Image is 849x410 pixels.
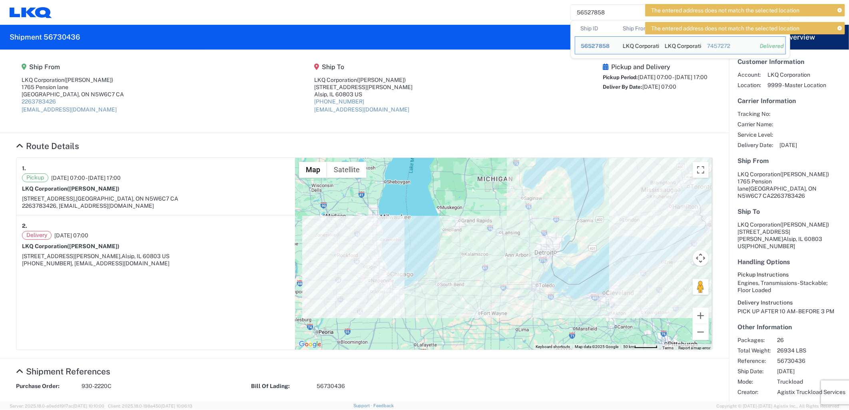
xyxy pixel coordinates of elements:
a: [PHONE_NUMBER] [314,98,364,105]
span: Truckload [777,378,845,385]
span: LKQ Corporation [737,171,780,177]
span: Server: 2025.18.0-a0edd1917ac [10,404,104,408]
h5: Other Information [737,323,841,331]
div: LKQ Corporation [22,76,124,84]
span: 56527858 [581,43,610,49]
h6: Pickup Instructions [737,271,841,278]
span: [DATE] 07:00 [642,84,676,90]
button: Map Scale: 50 km per 54 pixels [621,344,660,350]
span: LKQ Corporation [767,71,826,78]
button: Map camera controls [693,250,709,266]
h5: Ship To [737,208,841,215]
div: 2263783426, [EMAIL_ADDRESS][DOMAIN_NAME] [22,202,289,209]
span: Copyright © [DATE]-[DATE] Agistix Inc., All Rights Reserved [716,402,839,410]
span: Deliver By Date: [603,84,642,90]
div: [STREET_ADDRESS][PERSON_NAME] [314,84,413,91]
a: Report a map error [678,346,710,350]
button: Drag Pegman onto the map to open Street View [693,279,709,295]
span: Packages: [737,336,771,344]
div: LKQ Corporation [623,37,654,54]
div: 56527858 [581,42,612,50]
span: [DATE] 07:00 [54,232,88,239]
button: Zoom in [693,308,709,324]
span: [DATE] [779,141,797,149]
strong: 2. [22,221,27,231]
span: [STREET_ADDRESS][PERSON_NAME], [22,253,122,259]
span: 56730436 [777,357,845,364]
span: LKQ Corporation [STREET_ADDRESS][PERSON_NAME] [737,221,829,242]
strong: Purchase Order: [16,382,76,390]
span: Agistix Truckload Services [777,388,845,396]
span: ([PERSON_NAME]) [357,77,406,83]
span: Client: 2025.18.0-198a450 [108,404,192,408]
a: Hide Details [16,366,110,376]
h5: Ship From [737,157,841,165]
strong: LKQ Corporation [22,185,120,192]
span: [GEOGRAPHIC_DATA], ON N5W6C7 CA [76,195,178,202]
h5: Carrier Information [737,97,841,105]
a: Feedback [373,403,394,408]
span: Ship Date: [737,368,771,375]
span: 9999 - Master Location [767,82,826,89]
span: Alsip, IL 60803 US [122,253,169,259]
button: Show street map [299,162,327,178]
span: Pickup Period: [603,74,638,80]
span: The entered address does not match the selected location [651,7,799,14]
span: ([PERSON_NAME]) [64,77,113,83]
span: [DATE] 07:00 - [DATE] 17:00 [638,74,707,80]
span: ([PERSON_NAME]) [67,243,120,249]
span: Delivery [22,231,52,240]
div: LKQ Corporation [314,76,413,84]
h2: Shipment 56730436 [10,32,80,42]
span: 2263783426 [771,193,805,199]
span: 50 km [623,344,634,349]
span: [DATE] [777,368,845,375]
input: Shipment, tracking or reference number [571,5,778,20]
a: Hide Details [16,141,79,151]
span: The entered address does not match the selected location [651,25,799,32]
span: 26934 LBS [777,347,845,354]
span: Delivery Date: [737,141,773,149]
span: Reference: [737,357,771,364]
strong: Bill Of Lading: [251,382,311,390]
button: Toggle fullscreen view [693,162,709,178]
span: Map data ©2025 Google [575,344,618,349]
h6: Delivery Instructions [737,299,841,306]
span: [DATE] 10:10:00 [73,404,104,408]
span: ([PERSON_NAME]) [780,221,829,228]
span: 1765 Pension lane [737,178,772,192]
div: Alsip, IL 60803 US [314,91,413,98]
a: [EMAIL_ADDRESS][DOMAIN_NAME] [22,106,117,113]
a: [EMAIL_ADDRESS][DOMAIN_NAME] [314,106,409,113]
address: [GEOGRAPHIC_DATA], ON N5W6C7 CA [737,171,841,199]
span: ([PERSON_NAME]) [67,185,120,192]
h5: Customer Information [737,58,841,66]
div: Engines, Transmissions - Stackable; Floor Loaded [737,279,841,294]
a: Support [353,403,373,408]
button: Keyboard shortcuts [536,344,570,350]
img: Google [297,339,323,350]
div: [PHONE_NUMBER], [EMAIL_ADDRESS][DOMAIN_NAME] [22,260,289,267]
span: Total Weight: [737,347,771,354]
span: Mode: [737,378,771,385]
table: Search Results [575,20,790,58]
h5: Pickup and Delivery [603,63,707,71]
div: 1765 Pension lane [22,84,124,91]
div: Delivered [760,42,780,50]
span: Service Level: [737,131,773,138]
span: [DATE] 07:00 - [DATE] 17:00 [51,174,121,181]
div: PICK UP AFTER 10 AM - BEFORE 3 PM [737,308,841,315]
span: 56730436 [317,382,345,390]
div: LKQ Corporation [665,37,696,54]
strong: LKQ Corporation [22,243,120,249]
button: Show satellite imagery [327,162,367,178]
h5: Ship From [22,63,124,71]
div: 7457272 [707,42,749,50]
span: [DATE] 10:06:13 [161,404,192,408]
a: 2263783426 [22,98,56,105]
th: Ship From [617,20,660,36]
button: Zoom out [693,324,709,340]
h5: Handling Options [737,258,841,266]
th: Ship ID [575,20,617,36]
span: 26 [777,336,845,344]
